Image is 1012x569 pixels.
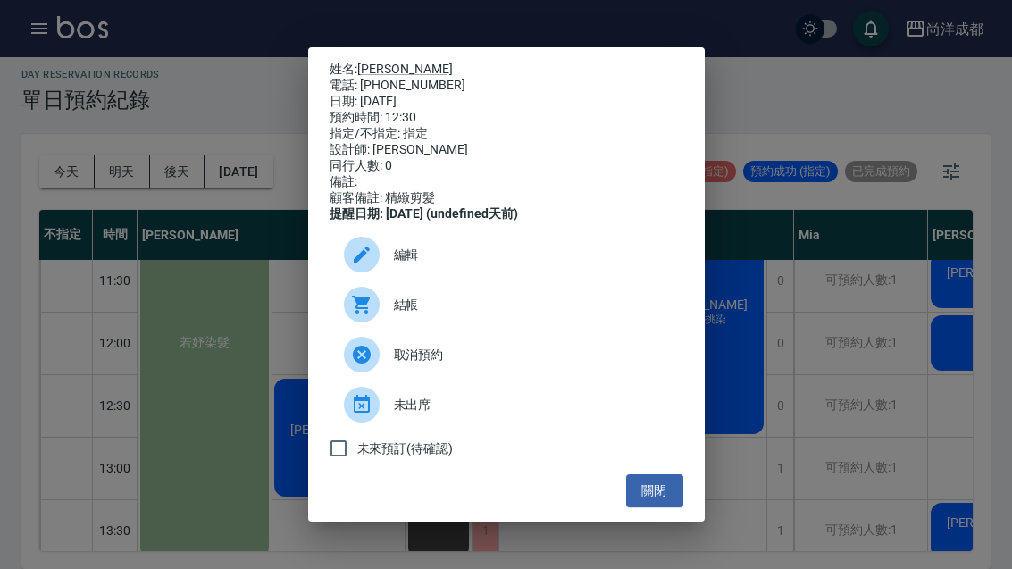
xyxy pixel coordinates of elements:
[626,474,683,507] button: 關閉
[330,126,683,142] div: 指定/不指定: 指定
[394,296,669,314] span: 結帳
[330,190,683,206] div: 顧客備註: 精緻剪髮
[394,396,669,414] span: 未出席
[330,280,683,330] a: 結帳
[394,246,669,264] span: 編輯
[330,330,683,380] div: 取消預約
[394,346,669,364] span: 取消預約
[330,158,683,174] div: 同行人數: 0
[357,439,454,458] span: 未來預訂(待確認)
[330,78,683,94] div: 電話: [PHONE_NUMBER]
[330,94,683,110] div: 日期: [DATE]
[330,230,683,280] div: 編輯
[330,142,683,158] div: 設計師: [PERSON_NAME]
[330,206,683,222] div: 提醒日期: [DATE] (undefined天前)
[357,62,453,76] a: [PERSON_NAME]
[330,380,683,430] div: 未出席
[330,110,683,126] div: 預約時間: 12:30
[330,62,683,78] p: 姓名:
[330,174,683,190] div: 備註:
